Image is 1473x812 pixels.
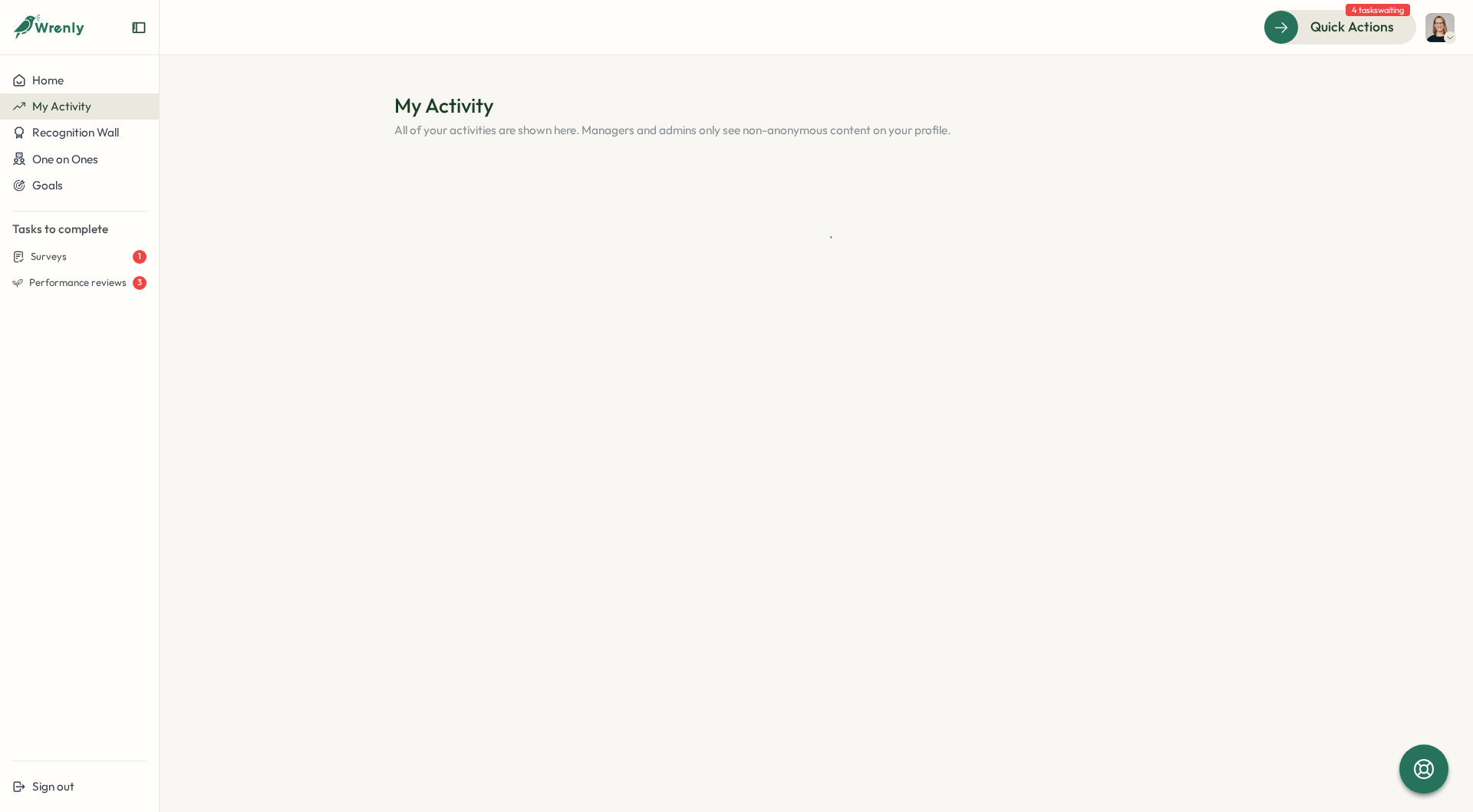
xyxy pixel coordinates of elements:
[32,125,119,140] span: Recognition Wall
[32,152,98,166] span: One on Ones
[32,178,63,192] span: Goals
[1425,13,1455,42] img: Kerstin Manninger
[133,250,147,264] div: 1
[29,276,127,290] span: Performance reviews
[394,92,1238,119] h1: My Activity
[131,20,147,35] button: Expand sidebar
[32,99,91,113] span: My Activity
[1264,10,1416,44] button: Quick Actions
[1346,4,1410,16] span: 4 tasks waiting
[32,73,64,87] span: Home
[1310,17,1394,37] span: Quick Actions
[31,250,67,264] span: Surveys
[32,779,74,794] span: Sign out
[12,221,147,238] p: Tasks to complete
[394,122,1238,139] p: All of your activities are shown here. Managers and admins only see non-anonymous content on your...
[133,276,147,290] div: 3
